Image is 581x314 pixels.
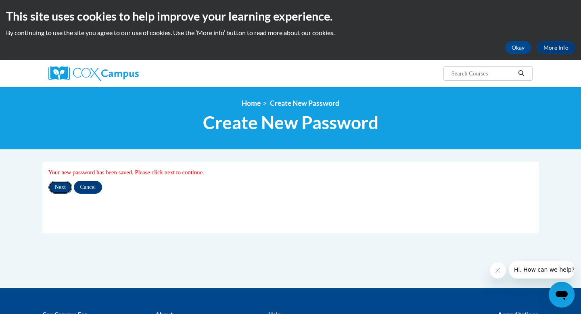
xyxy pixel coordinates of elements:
[515,69,527,78] button: Search
[74,181,102,194] input: Cancel
[242,99,261,107] a: Home
[537,41,575,54] a: More Info
[490,262,506,278] iframe: Close message
[549,282,575,308] iframe: Button to launch messaging window
[48,66,139,81] img: Cox Campus
[48,169,204,176] span: Your new password has been saved. Please click next to continue.
[451,69,515,78] input: Search Courses
[509,261,575,278] iframe: Message from company
[6,8,575,24] h2: This site uses cookies to help improve your learning experience.
[203,112,378,133] span: Create New Password
[48,66,202,81] a: Cox Campus
[6,28,575,37] p: By continuing to use the site you agree to our use of cookies. Use the ‘More info’ button to read...
[505,41,531,54] button: Okay
[270,99,339,107] span: Create New Password
[48,181,72,194] input: Next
